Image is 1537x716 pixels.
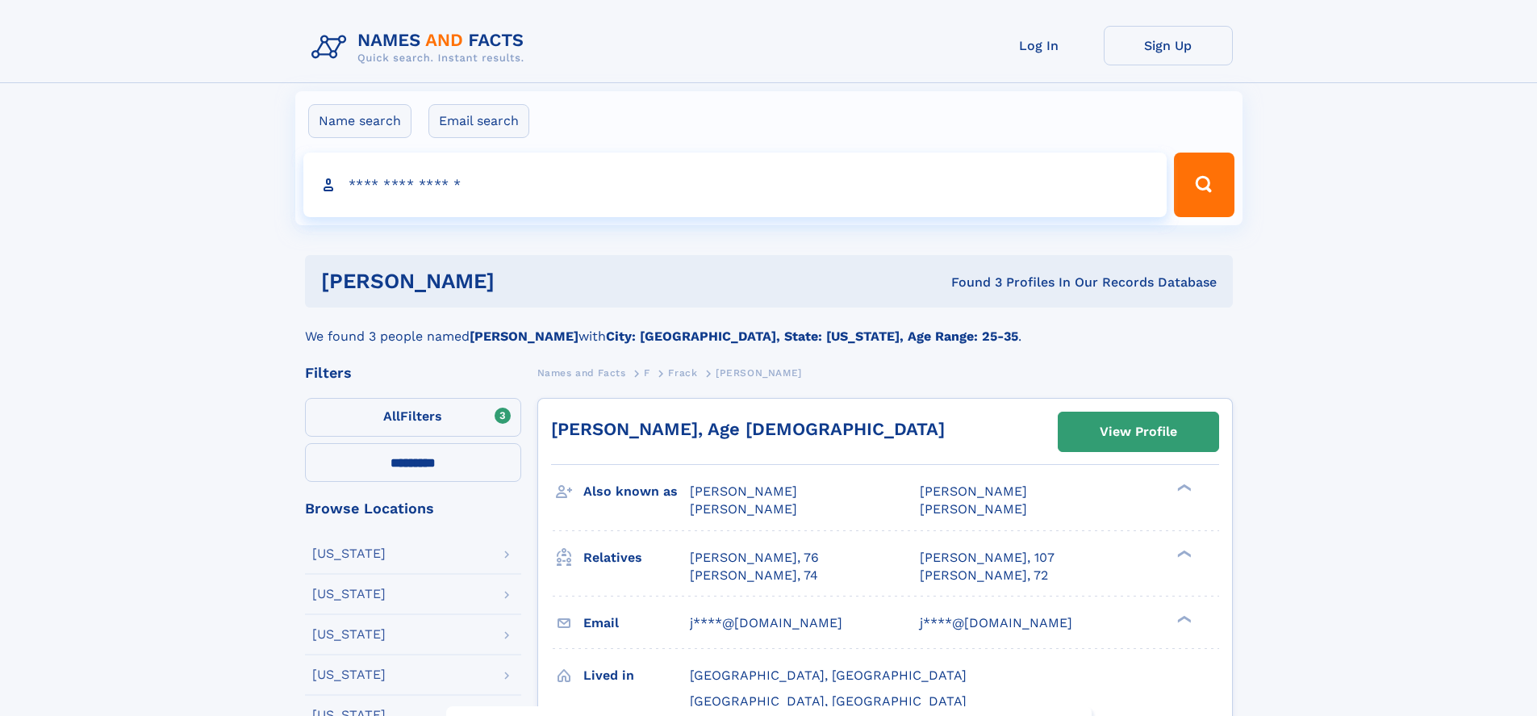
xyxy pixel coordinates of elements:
[690,484,797,499] span: [PERSON_NAME]
[920,549,1055,567] a: [PERSON_NAME], 107
[668,362,697,383] a: Frack
[312,588,386,601] div: [US_STATE]
[690,501,797,517] span: [PERSON_NAME]
[305,308,1233,346] div: We found 3 people named with .
[321,271,723,291] h1: [PERSON_NAME]
[583,662,690,689] h3: Lived in
[1100,413,1177,450] div: View Profile
[537,362,626,383] a: Names and Facts
[920,484,1027,499] span: [PERSON_NAME]
[583,544,690,572] h3: Relatives
[690,567,818,584] a: [PERSON_NAME], 74
[690,693,967,709] span: [GEOGRAPHIC_DATA], [GEOGRAPHIC_DATA]
[312,628,386,641] div: [US_STATE]
[690,668,967,683] span: [GEOGRAPHIC_DATA], [GEOGRAPHIC_DATA]
[1173,613,1192,624] div: ❯
[305,26,537,69] img: Logo Names and Facts
[1173,548,1192,559] div: ❯
[305,398,521,437] label: Filters
[1104,26,1233,65] a: Sign Up
[1173,483,1192,493] div: ❯
[723,274,1217,291] div: Found 3 Profiles In Our Records Database
[975,26,1104,65] a: Log In
[551,419,945,439] a: [PERSON_NAME], Age [DEMOGRAPHIC_DATA]
[583,478,690,505] h3: Also known as
[312,547,386,560] div: [US_STATE]
[308,104,411,138] label: Name search
[920,501,1027,517] span: [PERSON_NAME]
[1174,153,1234,217] button: Search Button
[920,567,1048,584] a: [PERSON_NAME], 72
[716,367,802,379] span: [PERSON_NAME]
[668,367,697,379] span: Frack
[312,668,386,681] div: [US_STATE]
[644,367,650,379] span: F
[644,362,650,383] a: F
[606,329,1018,344] b: City: [GEOGRAPHIC_DATA], State: [US_STATE], Age Range: 25-35
[1059,412,1218,451] a: View Profile
[583,609,690,637] h3: Email
[305,366,521,380] div: Filters
[428,104,529,138] label: Email search
[303,153,1167,217] input: search input
[305,501,521,516] div: Browse Locations
[383,408,400,424] span: All
[690,549,819,567] a: [PERSON_NAME], 76
[470,329,578,344] b: [PERSON_NAME]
